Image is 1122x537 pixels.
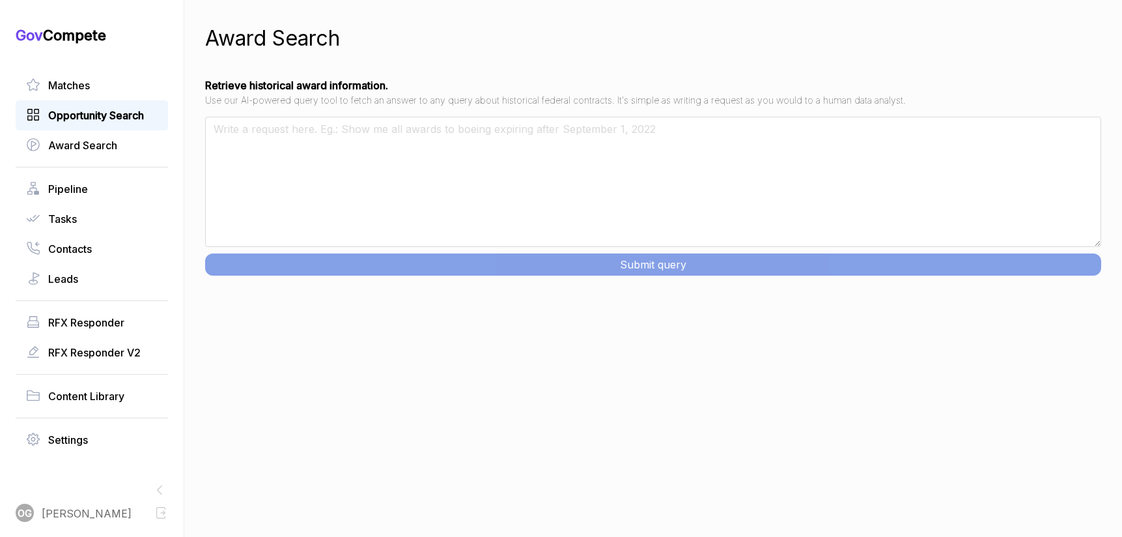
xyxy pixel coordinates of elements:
a: Content Library [26,388,158,404]
h4: Retrieve historical award information. [205,78,1101,93]
h1: Award Search [205,23,340,54]
span: Leads [48,271,78,287]
span: RFX Responder V2 [48,345,141,360]
a: RFX Responder [26,315,158,330]
span: Matches [48,78,90,93]
a: Settings [26,432,158,448]
a: Opportunity Search [26,108,158,123]
a: Tasks [26,211,158,227]
span: Contacts [48,241,92,257]
h1: Compete [16,26,168,44]
p: Use our AI-powered query tool to fetch an answer to any query about historical federal contracts.... [205,93,1101,107]
span: Award Search [48,138,117,153]
a: Leads [26,271,158,287]
a: RFX Responder V2 [26,345,158,360]
span: [PERSON_NAME] [42,506,132,521]
span: Pipeline [48,181,88,197]
span: RFX Responder [48,315,124,330]
span: Content Library [48,388,124,404]
button: Submit query [205,254,1101,276]
span: Settings [48,432,88,448]
span: Tasks [48,211,77,227]
a: Contacts [26,241,158,257]
a: Matches [26,78,158,93]
span: Opportunity Search [48,108,144,123]
a: Award Search [26,138,158,153]
a: Pipeline [26,181,158,197]
span: OG [18,506,32,520]
span: Gov [16,27,43,44]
